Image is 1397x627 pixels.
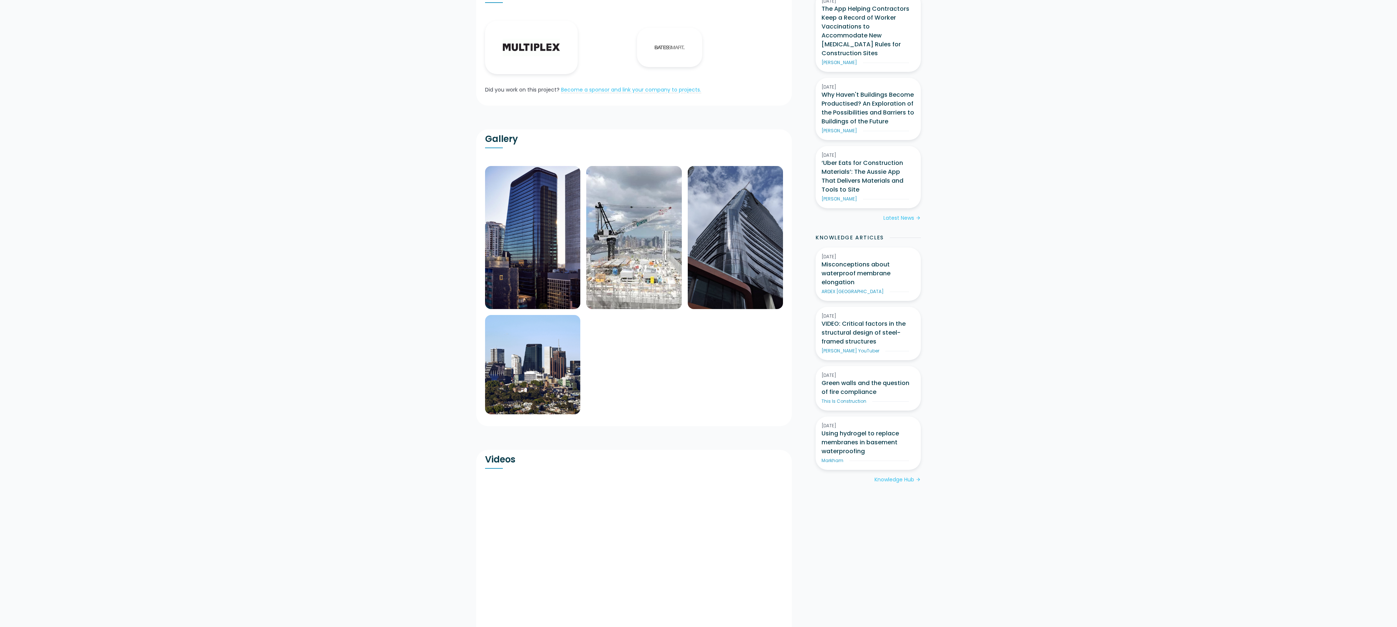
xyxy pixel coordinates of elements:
[822,4,915,58] h3: The App Helping Contractors Keep a Record of Worker Vaccinations to Accommodate New [MEDICAL_DATA...
[916,476,921,484] div: arrow_forward
[503,39,560,56] img: Multiplex
[875,476,914,484] div: Knowledge Hub
[822,84,915,90] div: [DATE]
[822,313,915,319] div: [DATE]
[822,159,915,194] h3: ‘Uber Eats for Construction Materials’: The Aussie App That Delivers Materials and Tools to Site
[875,476,921,484] a: Knowledge Hubarrow_forward
[883,214,914,222] div: Latest News
[816,248,921,301] a: [DATE]Misconceptions about waterproof membrane elongationARDEX [GEOGRAPHIC_DATA]
[816,234,884,242] h2: Knowledge Articles
[916,215,921,222] div: arrow_forward
[822,379,915,397] h3: Green walls and the question of fire compliance
[883,214,921,222] a: Latest Newsarrow_forward
[655,46,684,50] img: Bates Smart
[822,253,915,260] div: [DATE]
[822,372,915,379] div: [DATE]
[822,59,857,66] div: [PERSON_NAME]
[822,90,915,126] h3: Why Haven't Buildings Become Productised? An Exploration of the Possibilities and Barriers to Bui...
[822,288,884,295] div: ARDEX [GEOGRAPHIC_DATA]
[822,127,857,134] div: [PERSON_NAME]
[816,146,921,208] a: [DATE]‘Uber Eats for Construction Materials’: The Aussie App That Delivers Materials and Tools to...
[822,260,915,287] h3: Misconceptions about waterproof membrane elongation
[561,86,701,93] a: Become a sponsor and link your company to projects.
[822,152,915,159] div: [DATE]
[816,78,921,140] a: [DATE]Why Haven't Buildings Become Productised? An Exploration of the Possibilities and Barriers ...
[816,366,921,411] a: [DATE]Green walls and the question of fire complianceThis Is Construction
[485,86,560,94] div: Did you work on this project?
[485,133,634,145] h2: Gallery
[822,319,915,346] h3: VIDEO: Critical factors in the structural design of steel-framed structures
[822,429,915,456] h3: Using hydrogel to replace membranes in basement waterproofing
[816,417,921,470] a: [DATE]Using hydrogel to replace membranes in basement waterproofingMarkham
[822,422,915,429] div: [DATE]
[822,196,857,202] div: [PERSON_NAME]
[822,348,879,354] div: [PERSON_NAME] YouTuber
[816,307,921,360] a: [DATE]VIDEO: Critical factors in the structural design of steel-framed structures[PERSON_NAME] Yo...
[485,454,634,465] h2: Videos
[822,398,866,405] div: This Is Construction
[822,457,843,464] div: Markham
